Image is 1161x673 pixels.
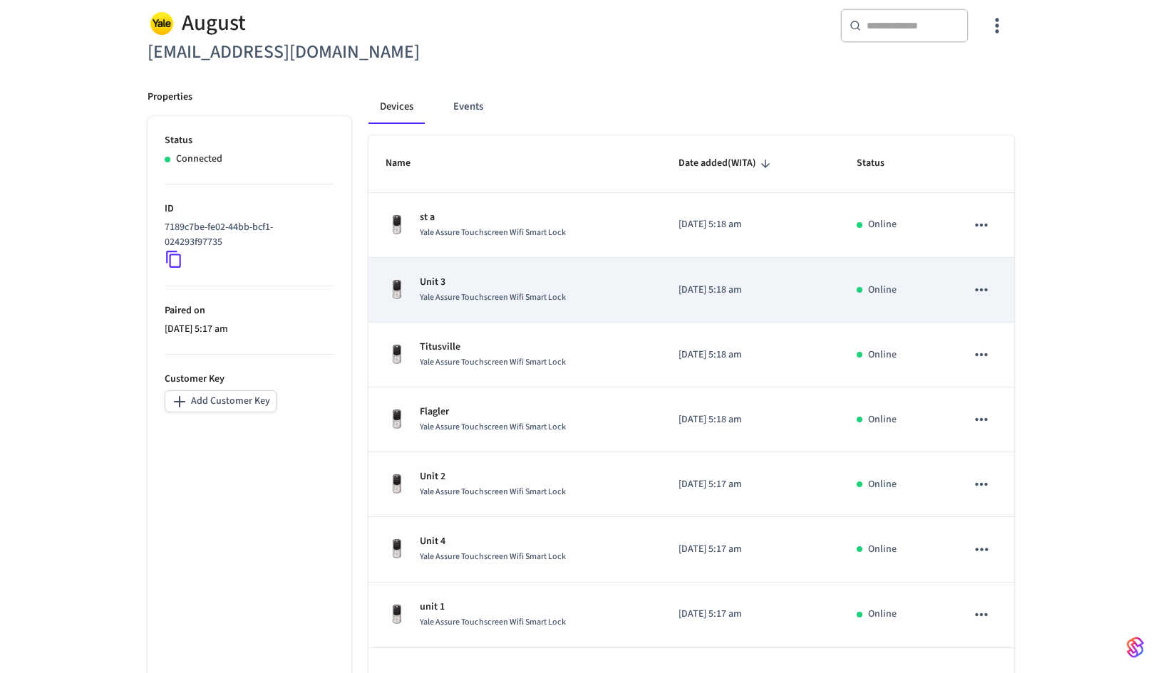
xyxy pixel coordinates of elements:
[420,421,566,433] span: Yale Assure Touchscreen Wifi Smart Lock
[386,343,408,366] img: Yale Assure Touchscreen Wifi Smart Lock, Satin Nickel, Front
[165,322,334,337] p: [DATE] 5:17 am
[678,217,822,232] p: [DATE] 5:18 am
[165,372,334,387] p: Customer Key
[386,603,408,626] img: Yale Assure Touchscreen Wifi Smart Lock, Satin Nickel, Front
[442,90,495,124] button: Events
[678,412,822,427] p: [DATE] 5:18 am
[857,152,903,174] span: Status
[678,152,775,174] span: Date added(WITA)
[420,616,566,628] span: Yale Assure Touchscreen Wifi Smart Lock
[868,477,897,492] p: Online
[148,38,572,67] h6: [EMAIL_ADDRESS][DOMAIN_NAME]
[165,202,334,216] p: ID
[386,473,408,496] img: Yale Assure Touchscreen Wifi Smart Lock, Satin Nickel, Front
[368,90,1014,124] div: connected account tabs
[165,133,334,148] p: Status
[868,348,897,362] p: Online
[386,278,408,301] img: Yale Assure Touchscreen Wifi Smart Lock, Satin Nickel, Front
[165,220,329,250] p: 7189c7be-fe02-44bb-bcf1-024293f97735
[165,303,334,318] p: Paired on
[868,412,897,427] p: Online
[420,405,566,419] p: Flagler
[420,210,566,225] p: st a
[386,214,408,236] img: Yale Assure Touchscreen Wifi Smart Lock, Satin Nickel, Front
[386,408,408,431] img: Yale Assure Touchscreen Wifi Smart Lock, Satin Nickel, Front
[868,217,897,232] p: Online
[678,283,822,298] p: [DATE] 5:18 am
[148,90,192,105] p: Properties
[420,469,566,484] p: Unit 2
[420,275,566,290] p: Unit 3
[368,135,1014,647] table: sticky table
[420,356,566,368] span: Yale Assure Touchscreen Wifi Smart Lock
[176,152,222,167] p: Connected
[420,534,566,549] p: Unit 4
[678,477,822,492] p: [DATE] 5:17 am
[868,283,897,298] p: Online
[1127,636,1144,659] img: SeamLogoGradient.69752ec5.svg
[148,9,176,38] img: Yale Logo, Square
[678,542,822,557] p: [DATE] 5:17 am
[420,226,566,239] span: Yale Assure Touchscreen Wifi Smart Lock
[678,348,822,362] p: [DATE] 5:18 am
[386,152,429,174] span: Name
[420,551,566,563] span: Yale Assure Touchscreen Wifi Smart Lock
[148,9,572,38] div: August
[678,607,822,622] p: [DATE] 5:17 am
[868,607,897,622] p: Online
[368,90,425,124] button: Devices
[868,542,897,557] p: Online
[420,486,566,498] span: Yale Assure Touchscreen Wifi Smart Lock
[420,291,566,303] span: Yale Assure Touchscreen Wifi Smart Lock
[420,600,566,615] p: unit 1
[420,340,566,355] p: Titusville
[165,390,277,412] button: Add Customer Key
[386,538,408,560] img: Yale Assure Touchscreen Wifi Smart Lock, Satin Nickel, Front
